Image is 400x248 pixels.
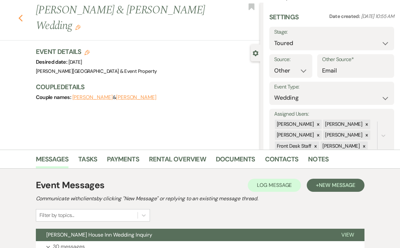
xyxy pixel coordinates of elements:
[68,59,82,65] span: [DATE]
[329,13,361,20] span: Date created:
[216,154,255,168] a: Documents
[36,82,254,91] h3: Couple Details
[319,182,355,189] span: New Message
[72,94,156,101] span: &
[46,231,152,238] span: [PERSON_NAME] House Inn Wedding Inquiry
[36,3,213,34] h1: [PERSON_NAME] & [PERSON_NAME] Wedding
[36,47,157,56] h3: Event Details
[331,229,364,241] button: View
[116,95,156,100] button: [PERSON_NAME]
[274,109,389,119] label: Assigned Users:
[308,154,329,168] a: Notes
[75,24,81,30] button: Edit
[36,178,105,192] h1: Event Messages
[36,58,68,65] span: Desired date:
[257,182,292,189] span: Log Message
[149,154,206,168] a: Rental Overview
[36,94,72,101] span: Couple names:
[341,231,354,238] span: View
[36,229,331,241] button: [PERSON_NAME] House Inn Wedding Inquiry
[274,82,389,92] label: Event Type:
[274,27,389,37] label: Stage:
[323,120,363,129] div: [PERSON_NAME]
[323,130,363,140] div: [PERSON_NAME]
[248,179,301,192] button: Log Message
[72,95,113,100] button: [PERSON_NAME]
[320,141,361,151] div: [PERSON_NAME]
[322,55,389,64] label: Other Source*
[269,12,299,27] h3: Settings
[274,55,308,64] label: Source:
[78,154,97,168] a: Tasks
[36,68,157,74] span: [PERSON_NAME][GEOGRAPHIC_DATA] & Event Property
[361,13,394,20] span: [DATE] 10:55 AM
[107,154,139,168] a: Payments
[36,154,69,168] a: Messages
[253,50,259,56] button: Close lead details
[39,211,74,219] div: Filter by topics...
[275,141,312,151] div: Front Desk Staff
[36,195,364,203] h2: Communicate with clients by clicking "New Message" or replying to an existing message thread.
[275,120,315,129] div: [PERSON_NAME]
[265,154,299,168] a: Contacts
[307,179,364,192] button: +New Message
[275,130,315,140] div: [PERSON_NAME]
